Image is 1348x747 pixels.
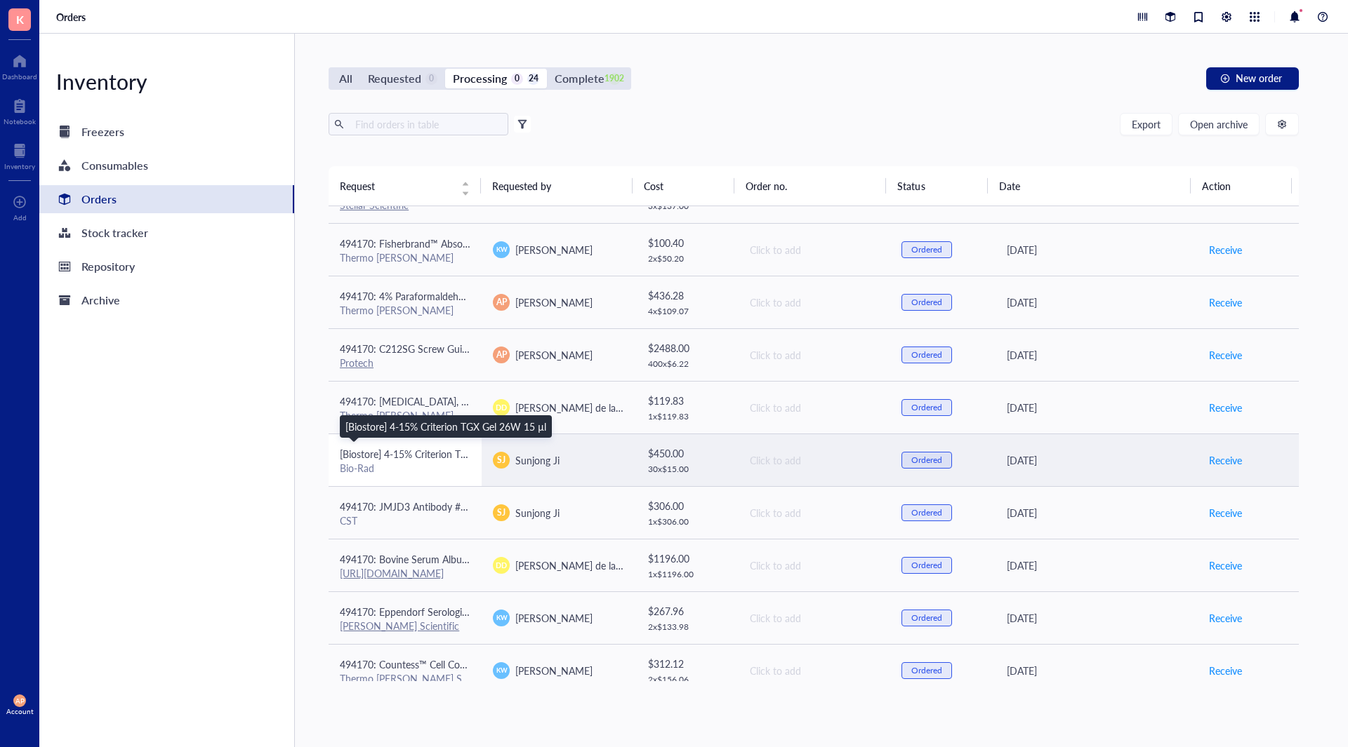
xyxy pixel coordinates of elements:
div: Click to add [750,558,879,573]
span: 494170: [MEDICAL_DATA], 99.6%, ACS reagent, meets the requirements of Reag.Ph.Eur. [340,394,722,408]
span: [PERSON_NAME] de la [PERSON_NAME] [515,401,696,415]
div: Bio-Rad [340,462,470,474]
button: Open archive [1178,113,1260,135]
div: Ordered [911,455,942,466]
div: Repository [81,257,135,276]
span: Receive [1209,558,1242,573]
a: Orders [39,185,294,213]
div: Ordered [911,402,942,413]
span: AP [496,296,507,309]
input: Find orders in table [350,114,503,135]
div: [DATE] [1007,505,1186,520]
span: Receive [1209,242,1242,257]
div: Add [13,213,27,222]
div: Thermo [PERSON_NAME] Scientific [340,672,470,685]
a: Protech [340,356,374,370]
div: $ 450.00 [648,445,727,461]
div: Ordered [911,297,942,308]
button: New order [1206,67,1299,90]
div: Consumables [81,156,148,175]
div: Click to add [750,295,879,310]
span: [PERSON_NAME] [515,295,593,309]
div: 0 [425,73,437,85]
span: 494170: JMJD3 Antibody #3457 [340,499,483,513]
a: Orders [56,11,88,23]
div: Click to add [750,663,879,678]
th: Request [329,166,481,206]
div: Click to add [750,347,879,363]
div: Ordered [911,349,942,361]
div: Thermo [PERSON_NAME] [340,304,470,316]
div: Inventory [4,162,35,170]
div: [DATE] [1007,610,1186,626]
span: KW [496,245,507,255]
div: 3 x $ 137.00 [648,201,727,212]
div: 1902 [609,73,621,85]
span: KW [496,666,507,675]
div: Account [6,707,34,715]
button: Receive [1208,238,1243,261]
div: CST [340,514,470,527]
span: Request [340,178,453,194]
div: Ordered [911,665,942,676]
div: [DATE] [1007,242,1186,257]
span: [PERSON_NAME] [515,348,593,362]
div: Processing [453,69,507,88]
span: 494170: C212SG Screw Guide With 020" (.51mm) Hole 1/16" [340,342,610,356]
button: Receive [1208,607,1243,629]
td: Click to add [737,433,890,486]
button: Receive [1208,449,1243,471]
td: Click to add [737,223,890,276]
div: $ 436.28 [648,288,727,303]
a: Repository [39,253,294,281]
button: Export [1120,113,1172,135]
span: Sunjong Ji [515,453,560,467]
button: Receive [1208,344,1243,366]
span: SJ [497,506,505,519]
div: 1 x $ 306.00 [648,516,727,527]
div: 2 x $ 156.06 [648,674,727,685]
div: Stock tracker [81,223,148,243]
div: Ordered [911,507,942,518]
div: 400 x $ 6.22 [648,358,727,370]
td: Click to add [737,328,890,381]
span: Export [1132,119,1161,130]
th: Requested by [481,166,633,206]
div: Archive [81,290,120,310]
span: Receive [1209,663,1242,678]
div: 24 [527,73,539,85]
td: Click to add [737,539,890,591]
div: Thermo [PERSON_NAME] [340,251,470,264]
div: 0 [511,73,523,85]
span: Receive [1209,610,1242,626]
div: 4 x $ 109.07 [648,306,727,317]
div: $ 2488.00 [648,340,727,356]
div: 1 x $ 119.83 [648,411,727,422]
div: Complete [555,69,604,88]
div: $ 267.96 [648,603,727,619]
span: [PERSON_NAME] [515,611,593,625]
div: $ 1196.00 [648,551,727,566]
div: Click to add [750,400,879,415]
div: Ordered [911,612,942,624]
div: Click to add [750,610,879,626]
td: Click to add [737,381,890,433]
div: [DATE] [1007,347,1186,363]
div: [DATE] [1007,400,1186,415]
a: Archive [39,286,294,314]
span: Sunjong Ji [515,506,560,520]
span: 494170: Fisherbrand™ Absorbent Underpads [340,236,536,250]
td: Click to add [737,486,890,539]
span: AP [496,349,507,361]
div: 1 x $ 1196.00 [648,569,727,580]
div: 30 x $ 15.00 [648,464,727,475]
a: Freezers [39,118,294,146]
span: K [16,11,24,28]
span: 494170: 4% Paraformaldehyde in PBS 1 L [340,289,521,303]
div: $ 306.00 [648,498,727,513]
div: Requested [368,69,421,88]
span: Receive [1209,452,1242,468]
th: Status [886,166,987,206]
span: DD [496,402,507,413]
div: segmented control [329,67,631,90]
